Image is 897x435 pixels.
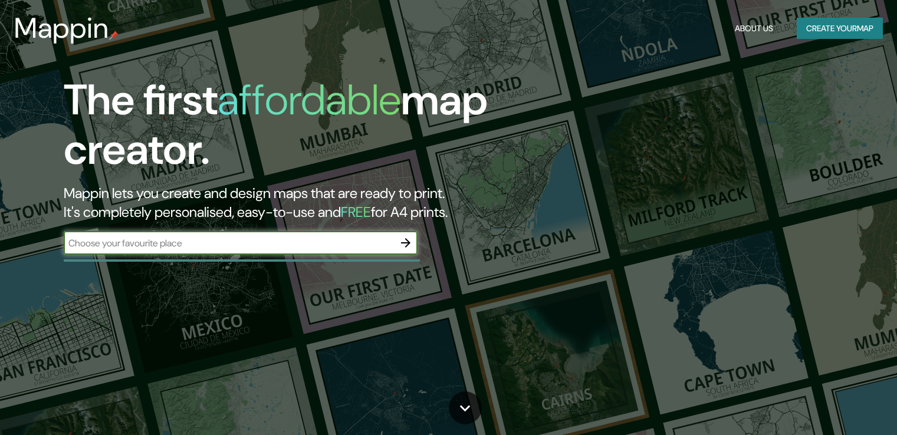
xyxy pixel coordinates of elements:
input: Choose your favourite place [64,236,394,250]
img: mappin-pin [109,31,119,40]
h2: Mappin lets you create and design maps that are ready to print. It's completely personalised, eas... [64,184,512,222]
h1: affordable [218,72,401,127]
button: Create yourmap [797,18,883,39]
button: About Us [730,18,778,39]
h3: Mappin [14,12,109,45]
h5: FREE [341,203,371,221]
h1: The first map creator. [64,75,512,184]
